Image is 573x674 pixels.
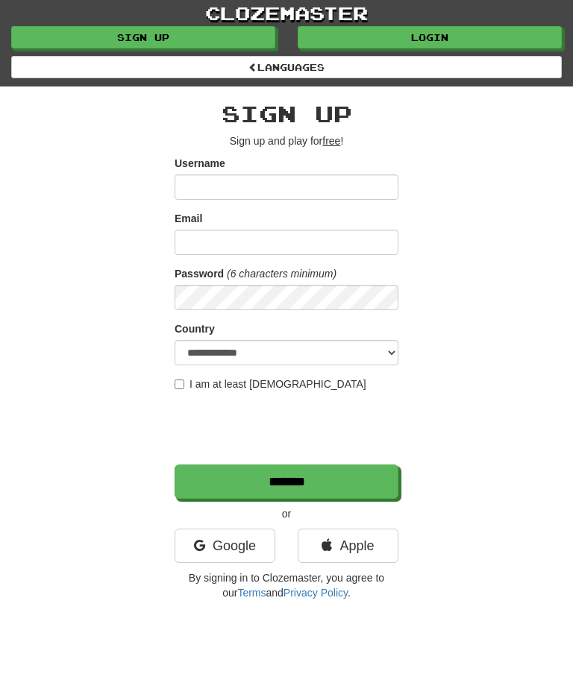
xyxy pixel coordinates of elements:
[175,321,215,336] label: Country
[284,587,348,599] a: Privacy Policy
[175,101,398,126] h2: Sign up
[11,56,562,78] a: Languages
[11,26,275,48] a: Sign up
[175,506,398,521] p: or
[298,26,562,48] a: Login
[175,266,224,281] label: Password
[175,211,202,226] label: Email
[227,268,336,280] em: (6 characters minimum)
[175,379,184,389] input: I am at least [DEMOGRAPHIC_DATA]
[298,529,398,563] a: Apple
[175,377,366,391] label: I am at least [DEMOGRAPHIC_DATA]
[175,570,398,600] p: By signing in to Clozemaster, you agree to our and .
[175,399,401,457] iframe: reCAPTCHA
[237,587,266,599] a: Terms
[175,529,275,563] a: Google
[175,133,398,148] p: Sign up and play for !
[322,135,340,147] u: free
[175,156,225,171] label: Username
